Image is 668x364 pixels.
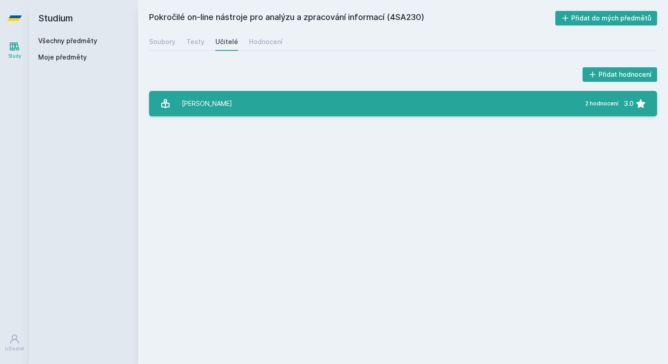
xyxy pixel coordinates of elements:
[186,33,204,51] a: Testy
[186,37,204,46] div: Testy
[5,345,24,352] div: Uživatel
[149,11,555,25] h2: Pokročilé on-line nástroje pro analýzu a zpracování informací (4SA230)
[182,95,232,113] div: [PERSON_NAME]
[149,37,175,46] div: Soubory
[149,91,657,116] a: [PERSON_NAME] 2 hodnocení 3.0
[2,36,27,64] a: Study
[149,33,175,51] a: Soubory
[38,53,87,62] span: Moje předměty
[215,37,238,46] div: Učitelé
[8,53,21,60] div: Study
[38,37,97,45] a: Všechny předměty
[583,67,658,82] button: Přidat hodnocení
[249,37,283,46] div: Hodnocení
[249,33,283,51] a: Hodnocení
[585,100,618,107] div: 2 hodnocení
[624,95,633,113] div: 3.0
[215,33,238,51] a: Učitelé
[2,329,27,357] a: Uživatel
[555,11,658,25] button: Přidat do mých předmětů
